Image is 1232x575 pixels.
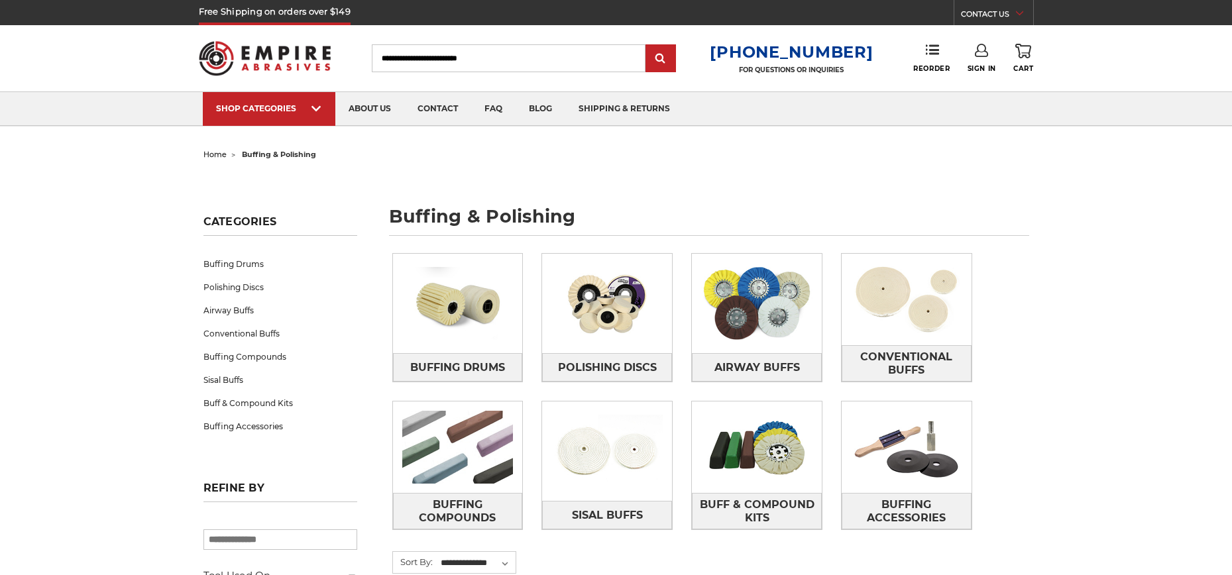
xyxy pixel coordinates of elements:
img: Airway Buffs [692,258,822,349]
a: Conventional Buffs [842,345,972,382]
h1: buffing & polishing [389,207,1029,236]
span: Buff & Compound Kits [693,494,821,529]
a: [PHONE_NUMBER] [710,42,873,62]
span: buffing & polishing [242,150,316,159]
img: Sisal Buffs [542,405,672,497]
span: Reorder [913,64,950,73]
a: Buff & Compound Kits [203,392,357,415]
a: about us [335,92,404,126]
span: Conventional Buffs [842,346,971,382]
span: Buffing Drums [410,356,505,379]
p: FOR QUESTIONS OR INQUIRIES [710,66,873,74]
a: Sisal Buffs [203,368,357,392]
a: Polishing Discs [203,276,357,299]
a: shipping & returns [565,92,683,126]
span: Buffing Accessories [842,494,971,529]
span: Buffing Compounds [394,494,522,529]
a: Buffing Accessories [203,415,357,438]
span: Airway Buffs [714,356,800,379]
a: Cart [1013,44,1033,73]
span: Sign In [968,64,996,73]
input: Submit [647,46,674,72]
label: Sort By: [393,552,433,572]
a: Buffing Compounds [393,493,523,529]
a: contact [404,92,471,126]
a: Conventional Buffs [203,322,357,345]
a: blog [516,92,565,126]
a: CONTACT US [961,7,1033,25]
a: home [203,150,227,159]
select: Sort By: [439,553,516,573]
img: Conventional Buffs [842,254,972,345]
img: Empire Abrasives [199,32,331,84]
span: Cart [1013,64,1033,73]
a: faq [471,92,516,126]
a: Buffing Drums [393,353,523,382]
img: Buff & Compound Kits [692,401,822,493]
img: Polishing Discs [542,258,672,349]
a: Reorder [913,44,950,72]
a: Airway Buffs [692,353,822,382]
a: Buffing Accessories [842,493,972,529]
h5: Categories [203,215,357,236]
div: SHOP CATEGORIES [216,103,322,113]
a: Buffing Compounds [203,345,357,368]
a: Sisal Buffs [542,501,672,529]
img: Buffing Drums [393,258,523,349]
a: Buffing Drums [203,252,357,276]
a: Airway Buffs [203,299,357,322]
span: Sisal Buffs [572,504,643,527]
img: Buffing Compounds [393,401,523,493]
a: Polishing Discs [542,353,672,382]
a: Buff & Compound Kits [692,493,822,529]
span: Polishing Discs [558,356,657,379]
img: Buffing Accessories [842,401,972,493]
h5: Refine by [203,482,357,502]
